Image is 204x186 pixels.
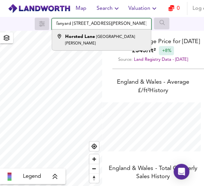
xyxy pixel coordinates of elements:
input: Enter a location... [52,18,151,29]
div: Search for a location first or explore the map [35,18,49,30]
a: 0 [168,4,180,13]
a: Land Registry Data - [DATE] [134,58,188,62]
button: Search [94,2,123,15]
span: Zoom out [89,164,99,173]
button: 0 [163,2,184,15]
strong: Horsted Lane [65,34,95,39]
button: Find my location [89,142,99,151]
span: Search [97,4,121,13]
span: Valuation [128,4,158,13]
span: Map [73,4,89,13]
small: [GEOGRAPHIC_DATA][PERSON_NAME] [65,35,135,45]
div: Search for a location first or explore the map [154,18,169,30]
span: Legend [23,173,41,180]
button: Zoom in [89,154,99,164]
button: Reset bearing to north [89,173,99,183]
button: Zoom out [89,164,99,173]
div: +8% [159,46,174,55]
img: logo [8,4,70,13]
div: Open Intercom Messenger [174,164,189,179]
button: Map [70,2,91,15]
button: Valuation [126,2,161,15]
